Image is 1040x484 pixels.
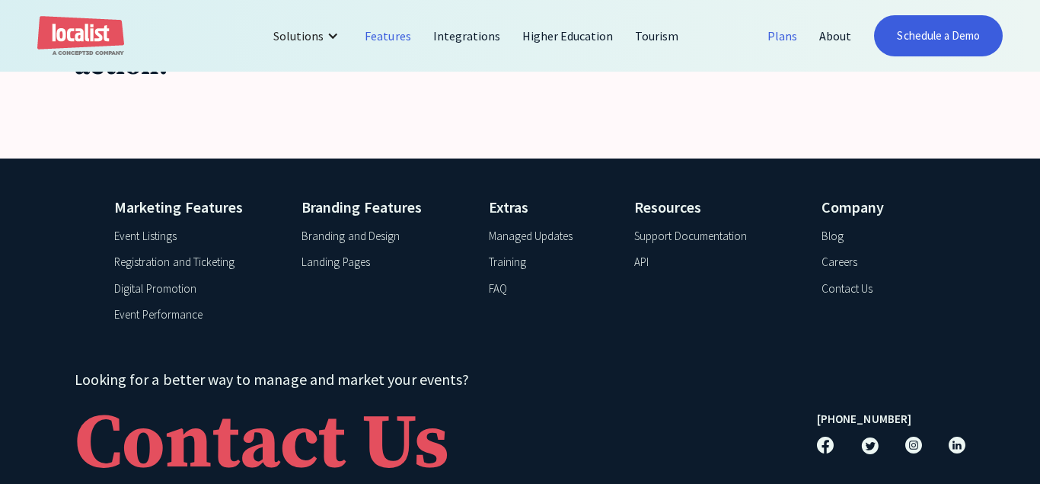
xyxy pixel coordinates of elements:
[489,254,526,271] a: Training
[354,18,422,54] a: Features
[757,18,809,54] a: Plans
[114,228,176,245] a: Event Listings
[489,228,573,245] a: Managed Updates
[273,27,324,45] div: Solutions
[75,406,449,482] div: Contact Us
[301,196,468,219] h4: Branding Features
[821,228,844,245] a: Blog
[114,254,234,271] a: Registration and Ticketing
[262,18,354,54] div: Solutions
[75,368,780,391] h4: Looking for a better way to manage and market your events?
[301,254,369,271] a: Landing Pages
[489,196,614,219] h4: Extras
[634,228,747,245] a: Support Documentation
[821,254,857,271] a: Careers
[114,280,196,298] a: Digital Promotion
[114,196,281,219] h4: Marketing Features
[874,15,1003,56] a: Schedule a Demo
[512,18,625,54] a: Higher Education
[301,228,400,245] a: Branding and Design
[624,18,690,54] a: Tourism
[37,16,124,56] a: home
[809,18,863,54] a: About
[821,196,926,219] h4: Company
[423,18,512,54] a: Integrations
[114,306,203,324] a: Event Performance
[821,280,873,298] a: Contact Us
[817,411,911,428] a: [PHONE_NUMBER]
[489,280,507,298] a: FAQ
[634,254,649,271] a: API
[634,196,801,219] h4: Resources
